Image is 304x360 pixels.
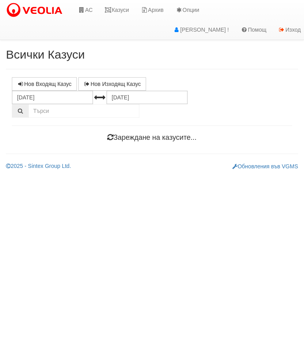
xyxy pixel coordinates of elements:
a: [PERSON_NAME] ! [167,20,235,40]
img: VeoliaLogo.png [6,2,66,19]
a: Нов Изходящ Казус [78,77,146,91]
input: Търсене по Идентификатор, Бл/Вх/Ап, Тип, Описание, Моб. Номер, Имейл, Файл, Коментар, [28,104,139,118]
a: Обновления във VGMS [232,163,298,170]
h4: Зареждане на казусите... [12,134,292,142]
a: Помощ [235,20,272,40]
a: Нов Входящ Казус [12,77,77,91]
a: 2025 - Sintex Group Ltd. [6,163,71,169]
h2: Всички Казуси [6,48,298,61]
